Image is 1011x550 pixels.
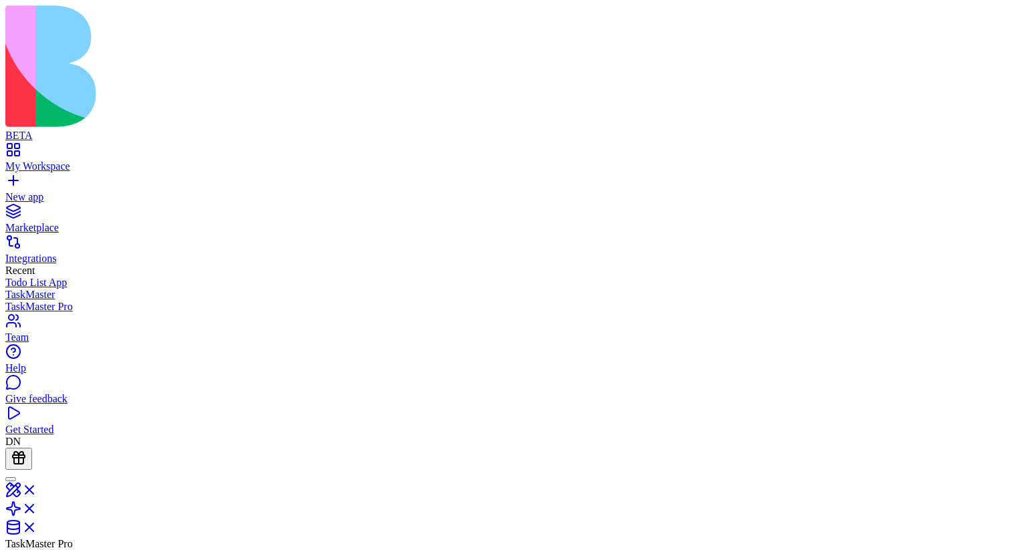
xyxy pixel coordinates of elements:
a: Marketplace [5,210,1006,234]
div: BETA [5,130,1006,142]
a: New app [5,179,1006,203]
div: Marketplace [5,222,1006,234]
div: Integrations [5,253,1006,265]
span: Recent [5,265,35,276]
a: TaskMaster [5,289,1006,301]
div: New app [5,191,1006,203]
div: My Workspace [5,160,1006,172]
div: Team [5,331,1006,343]
a: Give feedback [5,381,1006,405]
a: TaskMaster Pro [5,301,1006,313]
span: DN [5,436,21,447]
a: Get Started [5,412,1006,436]
a: My Workspace [5,148,1006,172]
div: Help [5,362,1006,374]
div: Give feedback [5,393,1006,405]
a: Integrations [5,241,1006,265]
a: Todo List App [5,277,1006,289]
a: Team [5,319,1006,343]
img: logo [5,5,543,127]
span: TaskMaster Pro [5,538,73,549]
div: Get Started [5,424,1006,436]
a: Help [5,350,1006,374]
a: BETA [5,118,1006,142]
